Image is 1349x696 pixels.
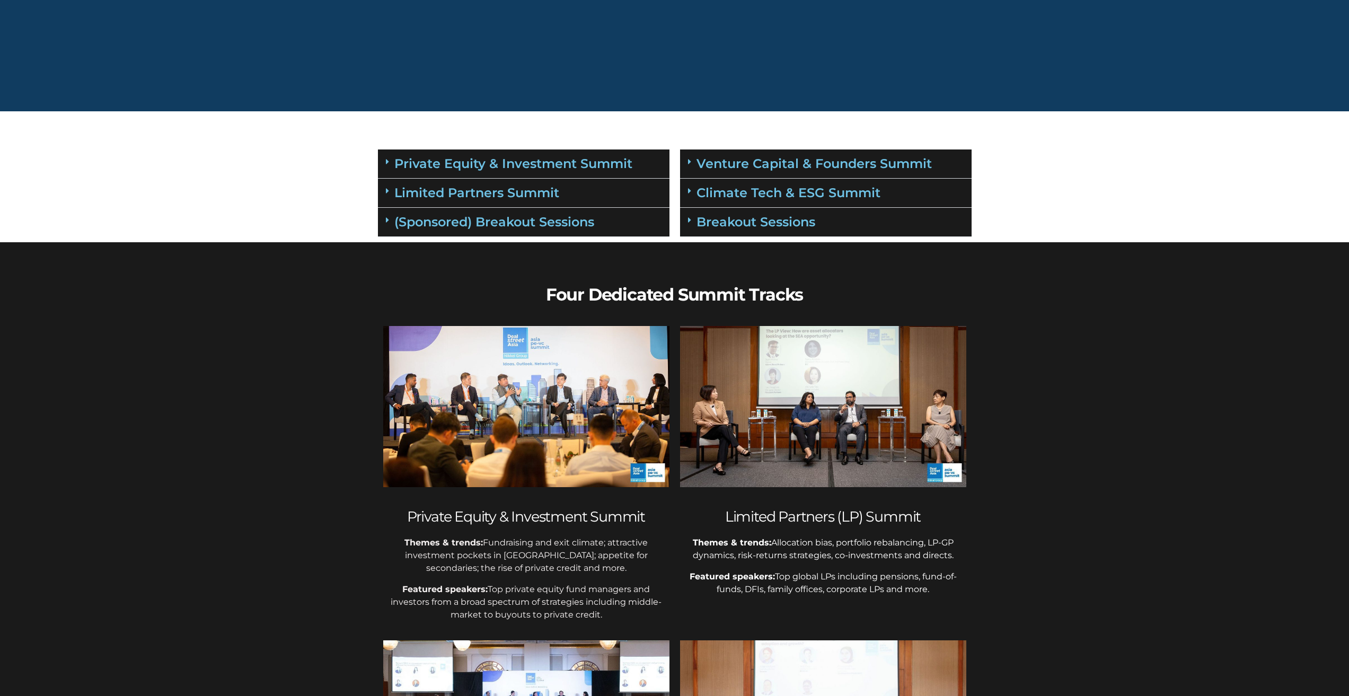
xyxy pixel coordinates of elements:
[696,214,815,230] a: Breakout Sessions
[404,538,483,548] strong: Themes & trends:
[402,584,488,594] strong: Featured speakers:
[690,571,775,582] span: Featured speakers:
[394,156,632,171] a: Private Equity & Investment Summit
[383,583,669,621] p: Top private equity fund managers and investors from a broad spectrum of strategies including midd...
[546,284,803,305] b: Four Dedicated Summit Tracks
[717,571,957,594] span: Top global LPs including pensions, fund-of-funds, DFIs, family offices, corporate LPs and more.
[394,214,594,230] a: (Sponsored) Breakout Sessions
[383,508,669,525] h2: Private Equity & Investment Summit
[696,156,932,171] a: Venture Capital & Founders​ Summit
[680,508,966,525] h2: Limited Partners (LP) Summit
[383,536,669,575] p: Fundraising and exit climate; attractive investment pockets in [GEOGRAPHIC_DATA]; appetite for se...
[394,185,559,200] a: Limited Partners Summit
[693,538,956,560] span: Allocation bias, portfolio rebalancing, LP-GP dynamics, risk-returns strategies, co-investments a...
[693,538,771,548] span: Themes & trends:
[696,185,880,200] a: Climate Tech & ESG Summit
